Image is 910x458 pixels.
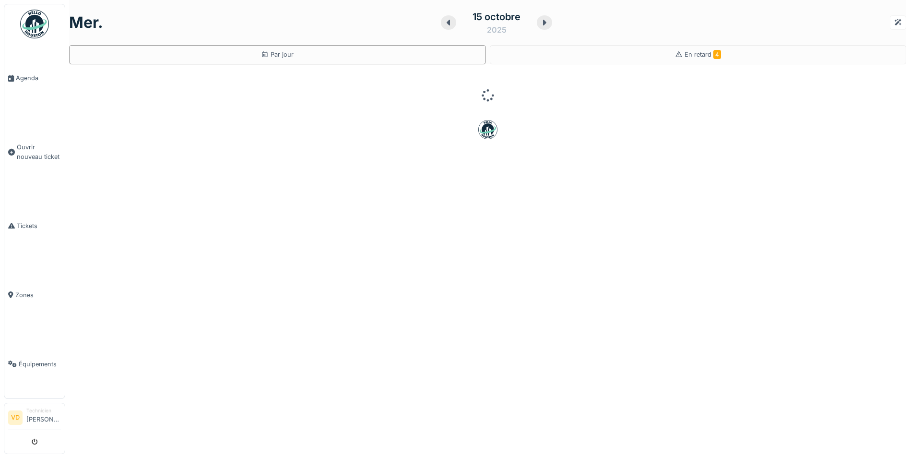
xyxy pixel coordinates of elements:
span: En retard [685,51,721,58]
div: 2025 [487,24,507,36]
li: [PERSON_NAME] [26,407,61,428]
div: 15 octobre [473,10,520,24]
span: Ouvrir nouveau ticket [17,143,61,161]
div: Technicien [26,407,61,414]
span: Équipements [19,360,61,369]
span: Tickets [17,221,61,230]
span: Zones [15,290,61,300]
div: Par jour [261,50,294,59]
a: VD Technicien[PERSON_NAME] [8,407,61,430]
a: Équipements [4,329,65,398]
h1: mer. [69,13,103,32]
a: Ouvrir nouveau ticket [4,113,65,191]
li: VD [8,410,23,425]
img: badge-BVDL4wpA.svg [478,120,497,139]
a: Zones [4,260,65,329]
span: 4 [713,50,721,59]
a: Agenda [4,44,65,113]
img: Badge_color-CXgf-gQk.svg [20,10,49,38]
span: Agenda [16,73,61,83]
a: Tickets [4,191,65,260]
